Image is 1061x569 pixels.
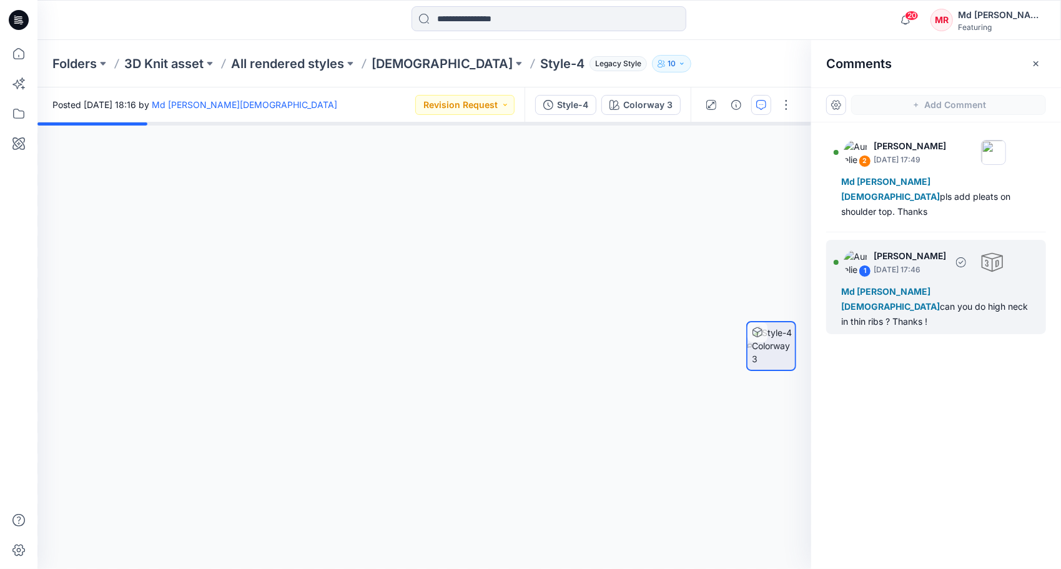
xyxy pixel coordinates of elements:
[958,7,1045,22] div: Md [PERSON_NAME][DEMOGRAPHIC_DATA]
[841,174,1031,219] div: pls add pleats on shoulder top. Thanks
[958,22,1045,32] div: Featuring
[841,286,940,312] span: Md [PERSON_NAME][DEMOGRAPHIC_DATA]
[930,9,953,31] div: MR
[372,55,513,72] a: [DEMOGRAPHIC_DATA]
[590,56,647,71] span: Legacy Style
[874,249,946,264] p: [PERSON_NAME]
[844,250,869,275] img: Aurelie Rob
[52,98,337,111] span: Posted [DATE] 18:16 by
[874,154,946,166] p: [DATE] 17:49
[601,95,681,115] button: Colorway 3
[859,265,871,277] div: 1
[726,95,746,115] button: Details
[585,55,647,72] button: Legacy Style
[844,140,869,165] img: Aurelie Rob
[540,55,585,72] p: Style-4
[851,95,1046,115] button: Add Comment
[557,98,588,112] div: Style-4
[623,98,673,112] div: Colorway 3
[52,55,97,72] a: Folders
[652,55,691,72] button: 10
[874,139,946,154] p: [PERSON_NAME]
[841,284,1031,329] div: can you do high neck in thin ribs ? Thanks !
[668,57,676,71] p: 10
[152,99,337,110] a: Md [PERSON_NAME][DEMOGRAPHIC_DATA]
[874,264,946,276] p: [DATE] 17:46
[841,176,940,202] span: Md [PERSON_NAME][DEMOGRAPHIC_DATA]
[826,56,892,71] h2: Comments
[124,55,204,72] a: 3D Knit asset
[905,11,919,21] span: 20
[535,95,596,115] button: Style-4
[753,326,795,365] img: Style-4 Colorway 3
[231,55,344,72] a: All rendered styles
[859,155,871,167] div: 2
